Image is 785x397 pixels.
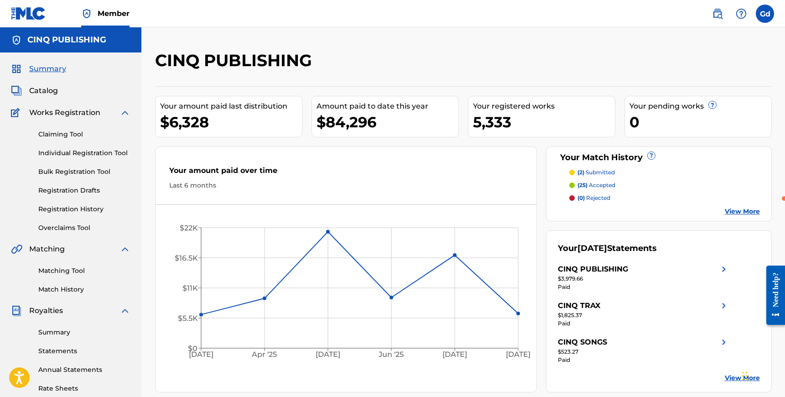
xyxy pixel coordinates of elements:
[155,50,317,71] h2: CINQ PUBLISHING
[120,107,130,118] img: expand
[11,107,23,118] img: Works Registration
[569,168,760,177] a: (2) submitted
[29,244,65,255] span: Matching
[11,63,66,74] a: SummarySummary
[11,244,22,255] img: Matching
[442,350,467,359] tspan: [DATE]
[120,244,130,255] img: expand
[174,254,198,262] tspan: $16.5K
[577,194,610,202] p: rejected
[558,242,657,255] div: Your Statements
[316,350,340,359] tspan: [DATE]
[558,337,607,348] div: CINQ SONGS
[38,328,130,337] a: Summary
[38,384,130,393] a: Rate Sheets
[577,181,615,189] p: accepted
[29,305,63,316] span: Royalties
[569,194,760,202] a: (0) rejected
[169,165,523,181] div: Your amount paid over time
[648,152,655,159] span: ?
[558,151,760,164] div: Your Match History
[11,63,22,74] img: Summary
[629,101,771,112] div: Your pending works
[179,224,198,232] tspan: $22K
[11,85,58,96] a: CatalogCatalog
[742,362,748,390] div: Drag
[725,207,760,216] a: View More
[188,350,213,359] tspan: [DATE]
[709,101,716,109] span: ?
[11,305,22,316] img: Royalties
[718,300,729,311] img: right chevron icon
[11,7,46,20] img: MLC Logo
[29,85,58,96] span: Catalog
[187,344,197,353] tspan: $0
[38,148,130,158] a: Individual Registration Tool
[38,186,130,195] a: Registration Drafts
[27,35,106,45] h5: CINQ PUBLISHING
[577,169,584,176] span: (2)
[708,5,727,23] a: Public Search
[558,348,729,356] div: $523.27
[756,5,774,23] div: User Menu
[378,350,404,359] tspan: Jun '25
[38,204,130,214] a: Registration History
[558,264,729,291] a: CINQ PUBLISHINGright chevron icon$3,979.66Paid
[577,194,585,201] span: (0)
[736,8,747,19] img: help
[558,264,628,275] div: CINQ PUBLISHING
[577,243,607,253] span: [DATE]
[558,300,729,328] a: CINQ TRAXright chevron icon$1,825.37Paid
[11,85,22,96] img: Catalog
[81,8,92,19] img: Top Rightsholder
[739,353,785,397] iframe: Chat Widget
[558,356,729,364] div: Paid
[725,373,760,383] a: View More
[182,284,198,293] tspan: $11K
[506,350,530,359] tspan: [DATE]
[38,167,130,177] a: Bulk Registration Tool
[718,337,729,348] img: right chevron icon
[473,101,615,112] div: Your registered works
[98,8,130,19] span: Member
[558,283,729,291] div: Paid
[558,311,729,319] div: $1,825.37
[712,8,723,19] img: search
[29,63,66,74] span: Summary
[577,168,615,177] p: submitted
[473,112,615,132] div: 5,333
[120,305,130,316] img: expand
[759,259,785,332] iframe: Resource Center
[251,350,277,359] tspan: Apr '25
[38,365,130,375] a: Annual Statements
[38,223,130,233] a: Overclaims Tool
[558,319,729,328] div: Paid
[169,181,523,190] div: Last 6 months
[577,182,587,188] span: (25)
[160,101,302,112] div: Your amount paid last distribution
[558,300,600,311] div: CINQ TRAX
[38,130,130,139] a: Claiming Tool
[317,112,458,132] div: $84,296
[160,112,302,132] div: $6,328
[38,285,130,294] a: Match History
[11,35,22,46] img: Accounts
[629,112,771,132] div: 0
[718,264,729,275] img: right chevron icon
[569,181,760,189] a: (25) accepted
[38,346,130,356] a: Statements
[177,314,198,323] tspan: $5.5K
[29,107,100,118] span: Works Registration
[317,101,458,112] div: Amount paid to date this year
[38,266,130,276] a: Matching Tool
[558,275,729,283] div: $3,979.66
[558,337,729,364] a: CINQ SONGSright chevron icon$523.27Paid
[732,5,750,23] div: Help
